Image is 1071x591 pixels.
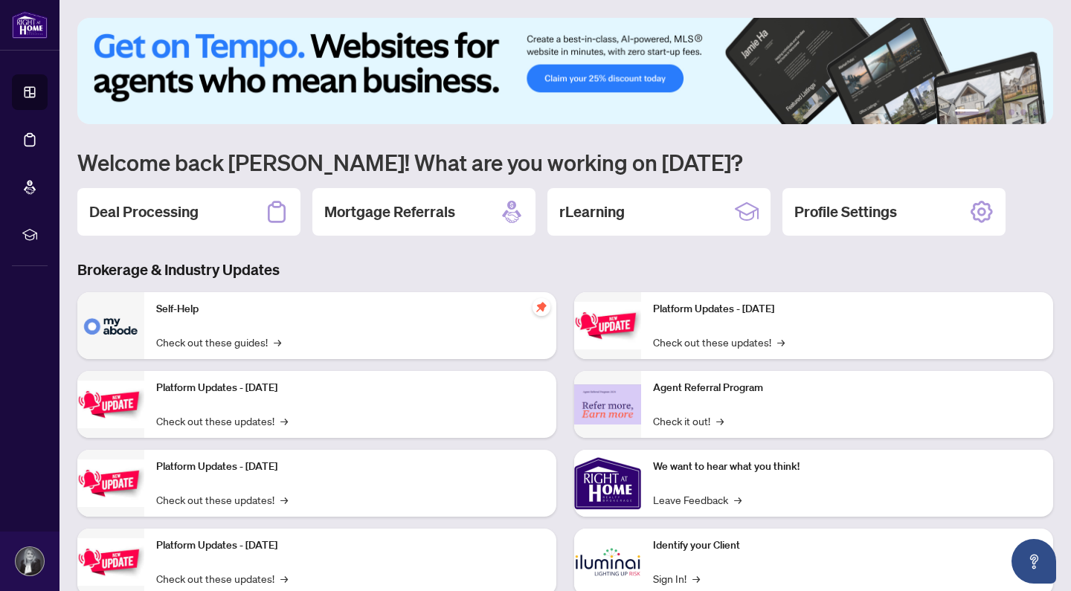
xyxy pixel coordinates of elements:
span: → [280,491,288,508]
span: → [777,334,785,350]
p: Platform Updates - [DATE] [156,380,544,396]
a: Check out these guides!→ [156,334,281,350]
button: 5 [1020,109,1026,115]
img: Agent Referral Program [574,384,641,425]
p: Platform Updates - [DATE] [156,537,544,554]
span: → [274,334,281,350]
a: Check it out!→ [653,413,724,429]
img: Platform Updates - July 8, 2025 [77,538,144,585]
p: Agent Referral Program [653,380,1041,396]
h3: Brokerage & Industry Updates [77,259,1053,280]
span: → [716,413,724,429]
img: Platform Updates - July 21, 2025 [77,459,144,506]
h1: Welcome back [PERSON_NAME]! What are you working on [DATE]? [77,148,1053,176]
img: Profile Icon [16,547,44,575]
a: Sign In!→ [653,570,700,587]
button: 4 [1009,109,1014,115]
img: Slide 0 [77,18,1053,124]
a: Check out these updates!→ [156,570,288,587]
h2: Mortgage Referrals [324,201,455,222]
p: Platform Updates - [DATE] [156,459,544,475]
span: → [692,570,700,587]
h2: rLearning [559,201,625,222]
button: Open asap [1011,539,1056,584]
a: Leave Feedback→ [653,491,742,508]
a: Check out these updates!→ [156,491,288,508]
h2: Profile Settings [794,201,897,222]
span: → [280,570,288,587]
h2: Deal Processing [89,201,199,222]
img: Platform Updates - June 23, 2025 [574,302,641,349]
p: Platform Updates - [DATE] [653,301,1041,317]
img: logo [12,11,48,39]
p: Identify your Client [653,537,1041,554]
span: → [734,491,742,508]
img: Platform Updates - September 16, 2025 [77,381,144,427]
a: Check out these updates!→ [653,334,785,350]
a: Check out these updates!→ [156,413,288,429]
button: 3 [997,109,1003,115]
button: 2 [985,109,991,115]
button: 1 [955,109,979,115]
button: 6 [1032,109,1038,115]
p: We want to hear what you think! [653,459,1041,475]
p: Self-Help [156,301,544,317]
img: Self-Help [77,292,144,359]
span: pushpin [533,298,550,316]
img: We want to hear what you think! [574,450,641,517]
span: → [280,413,288,429]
